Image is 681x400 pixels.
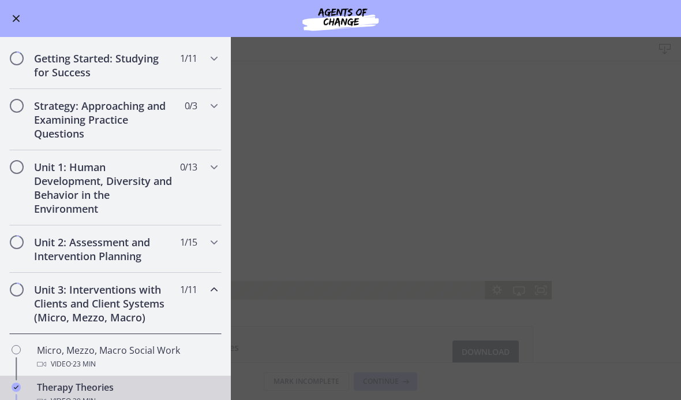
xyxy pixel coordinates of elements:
img: Agents of Change [271,5,410,32]
span: · 23 min [71,357,96,371]
button: Airplay [508,220,530,238]
h2: Unit 2: Assessment and Intervention Planning [34,235,175,263]
button: Play Video [129,220,151,238]
i: Completed [12,383,21,392]
h2: Strategy: Approaching and Examining Practice Questions [34,99,175,140]
button: Fullscreen [530,220,552,238]
h2: Unit 1: Human Development, Diversity and Behavior in the Environment [34,160,175,216]
h2: Getting Started: Studying for Success [34,51,175,79]
div: Micro, Mezzo, Macro Social Work [37,343,217,371]
div: Video [37,357,217,371]
span: 1 / 11 [180,51,197,65]
button: Show settings menu [486,220,508,238]
h2: Unit 3: Interventions with Clients and Client Systems (Micro, Mezzo, Macro) [34,283,175,324]
span: 0 / 13 [180,160,197,174]
span: 0 / 3 [185,99,197,113]
span: 1 / 11 [180,283,197,297]
span: 1 / 15 [180,235,197,249]
button: Enable menu [9,12,23,25]
div: Playbar [180,220,481,238]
